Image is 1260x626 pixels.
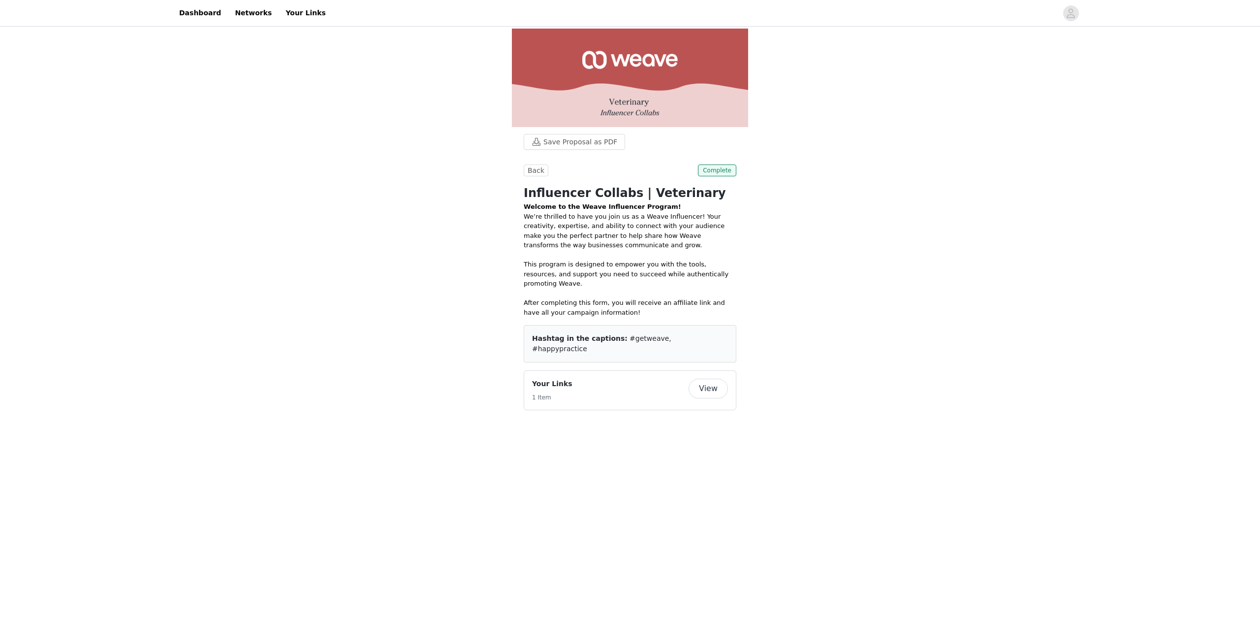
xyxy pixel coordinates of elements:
span: After completing this form, you will receive an affiliate link and have all your campaign informa... [524,299,725,316]
h4: Your Links [532,379,572,389]
h1: Influencer Collabs | Veterinary [524,184,736,202]
span: Hashtag in the captions: [532,334,628,342]
div: avatar [1066,5,1075,21]
a: Networks [229,2,278,24]
p: This program is designed to empower you with the tools, resources, and support you need to succee... [524,260,736,289]
p: We’re thrilled to have you join us as a Weave Influencer! Your creativity, expertise, and ability... [524,212,736,250]
h5: 1 Item [532,393,572,402]
a: Dashboard [173,2,227,24]
button: Save Proposal as PDF [524,134,625,150]
a: Your Links [280,2,332,24]
button: Back [524,165,548,176]
span: Complete [698,165,736,176]
img: campaign image [512,29,748,127]
button: View [689,379,728,398]
strong: Welcome to the Weave Influencer Program! [524,203,681,210]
